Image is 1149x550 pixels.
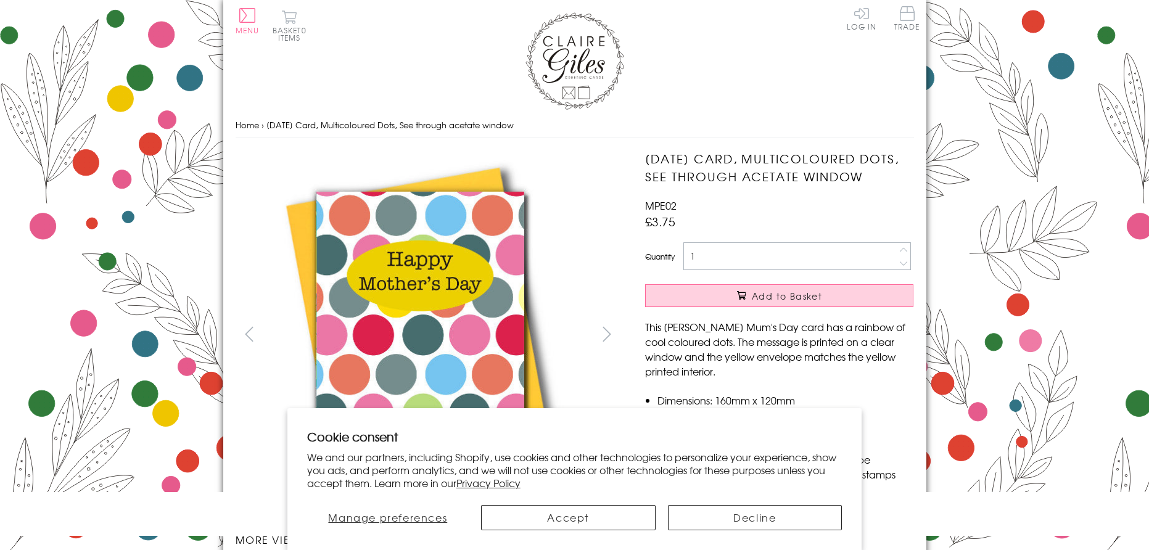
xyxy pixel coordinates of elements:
span: Add to Basket [752,290,822,302]
h3: More views [236,532,621,547]
a: Privacy Policy [456,475,521,490]
span: Manage preferences [328,510,447,525]
button: Basket0 items [273,10,307,41]
img: Claire Giles Greetings Cards [525,12,624,110]
button: Add to Basket [645,284,913,307]
button: next [593,320,620,348]
nav: breadcrumbs [236,113,914,138]
span: Menu [236,25,260,36]
span: Trade [894,6,920,30]
button: Decline [668,505,842,530]
li: Dimensions: 160mm x 120mm [657,393,913,408]
span: £3.75 [645,213,675,230]
a: Home [236,119,259,131]
img: Mother's Day Card, Multicoloured Dots, See through acetate window [235,150,605,520]
p: This [PERSON_NAME] Mum's Day card has a rainbow of cool coloured dots. The message is printed on ... [645,319,913,379]
span: › [262,119,264,131]
button: Menu [236,8,260,34]
img: Mother's Day Card, Multicoloured Dots, See through acetate window [620,150,990,520]
a: Log In [847,6,876,30]
h2: Cookie consent [307,428,842,445]
label: Quantity [645,251,675,262]
p: We and our partners, including Shopify, use cookies and other technologies to personalize your ex... [307,451,842,489]
span: [DATE] Card, Multicoloured Dots, See through acetate window [266,119,514,131]
button: Accept [481,505,656,530]
button: prev [236,320,263,348]
button: Manage preferences [307,505,469,530]
span: 0 items [278,25,307,43]
span: MPE02 [645,198,677,213]
h1: [DATE] Card, Multicoloured Dots, See through acetate window [645,150,913,186]
a: Trade [894,6,920,33]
